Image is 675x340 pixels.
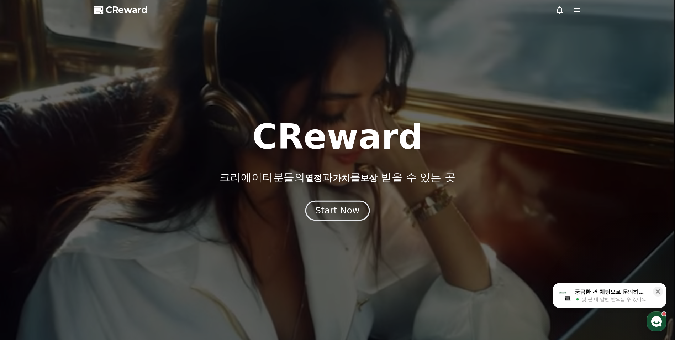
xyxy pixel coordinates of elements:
[92,226,137,244] a: 설정
[305,201,370,221] button: Start Now
[333,173,350,183] span: 가치
[110,237,118,242] span: 설정
[106,4,148,16] span: CReward
[65,237,74,243] span: 대화
[47,226,92,244] a: 대화
[305,173,322,183] span: 열정
[307,208,368,215] a: Start Now
[220,171,455,184] p: 크리에이터분들의 과 를 받을 수 있는 곳
[252,120,423,154] h1: CReward
[360,173,378,183] span: 보상
[315,205,359,217] div: Start Now
[22,237,27,242] span: 홈
[94,4,148,16] a: CReward
[2,226,47,244] a: 홈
